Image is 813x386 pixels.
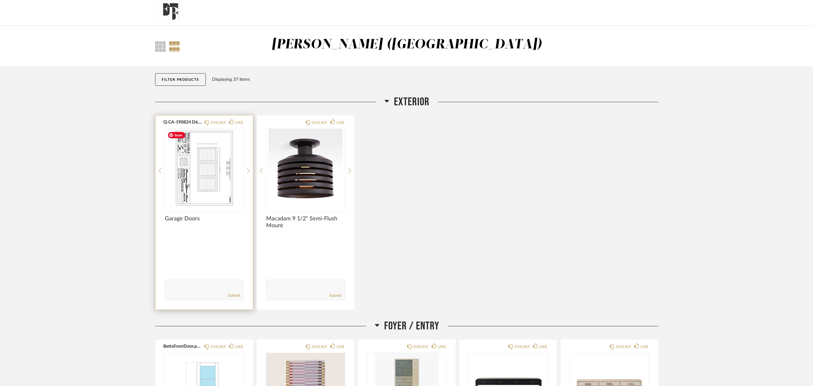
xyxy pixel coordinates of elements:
div: LIKE [337,119,345,126]
a: Submit [329,293,341,298]
span: Exterior [394,95,429,109]
span: Garage Doors [165,215,244,222]
img: ee11f611-c4e1-490f-b6ee-94666c35bf33.jpg [155,0,183,25]
div: DISLIKE [616,344,631,350]
button: BettsFrontDoor.pdf [163,344,203,349]
div: LIKE [539,344,547,350]
div: [PERSON_NAME] ([GEOGRAPHIC_DATA]) [272,38,542,51]
div: Displaying 37 items [212,76,656,83]
a: Submit [228,293,240,298]
div: DISLIKE [312,119,327,126]
span: Foyer / Entry [384,319,439,333]
button: Q-CA-190824 D6.pdf [163,119,203,124]
div: DISLIKE [413,344,428,350]
span: Save [168,132,185,138]
button: Filter Products [155,73,206,86]
div: LIKE [438,344,446,350]
div: LIKE [235,119,244,126]
div: LIKE [641,344,649,350]
div: LIKE [235,344,244,350]
div: 0 [266,129,345,207]
div: DISLIKE [211,344,226,350]
img: undefined [165,129,244,207]
div: LIKE [337,344,345,350]
img: undefined [266,129,345,207]
div: DISLIKE [211,119,226,126]
div: 0 [165,129,244,207]
div: DISLIKE [312,344,327,350]
div: DISLIKE [515,344,530,350]
span: Macadam 9 1/2" Semi-Flush Mount [266,215,345,229]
